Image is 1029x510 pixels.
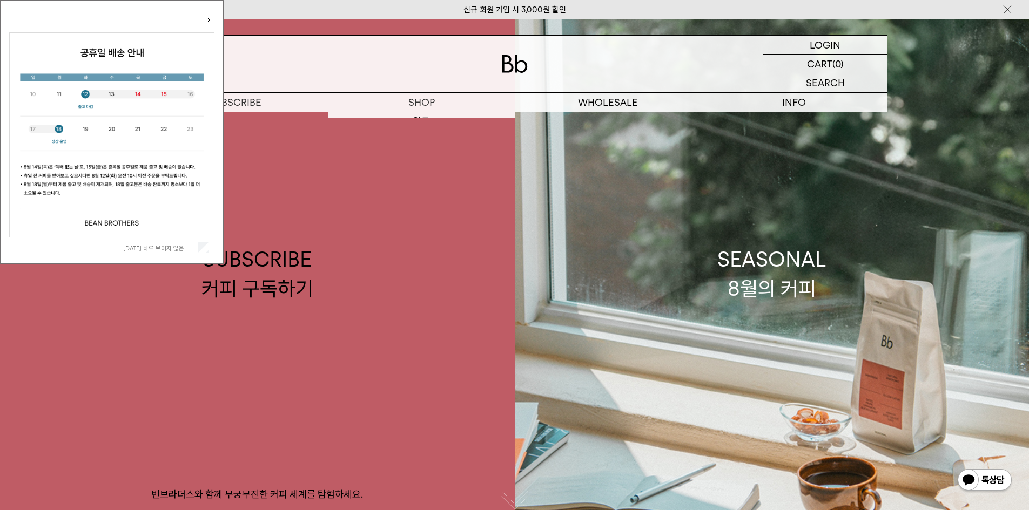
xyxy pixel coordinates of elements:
[123,244,196,252] label: [DATE] 하루 보이지 않음
[328,112,515,131] a: 원두
[515,93,701,112] p: WHOLESALE
[142,93,328,112] a: SUBSCRIBE
[463,5,566,15] a: 신규 회원 가입 시 3,000원 할인
[328,93,515,112] a: SHOP
[10,33,214,237] img: cb63d4bbb2e6550c365f227fdc69b27f_113810.jpg
[717,245,826,302] div: SEASONAL 8월의 커피
[807,55,832,73] p: CART
[502,55,528,73] img: 로고
[806,73,845,92] p: SEARCH
[810,36,840,54] p: LOGIN
[832,55,844,73] p: (0)
[701,93,887,112] p: INFO
[957,468,1013,494] img: 카카오톡 채널 1:1 채팅 버튼
[763,55,887,73] a: CART (0)
[205,15,214,25] button: 닫기
[201,245,313,302] div: SUBSCRIBE 커피 구독하기
[763,36,887,55] a: LOGIN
